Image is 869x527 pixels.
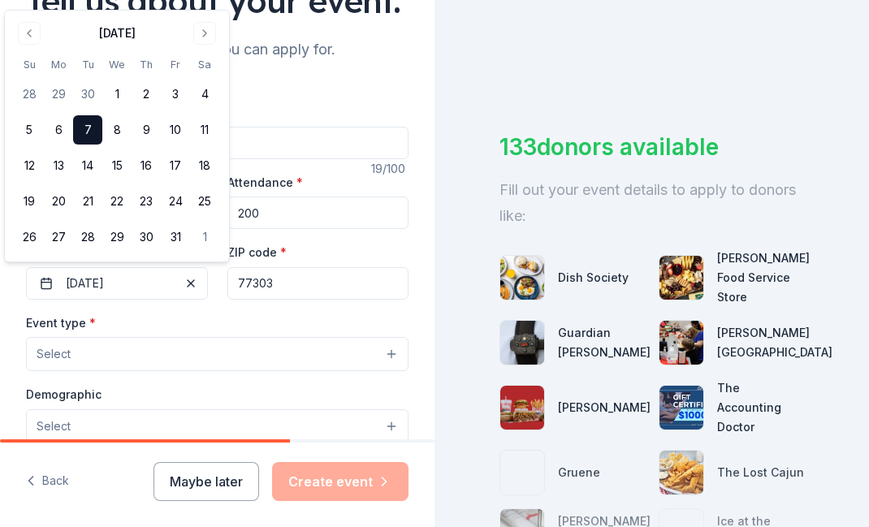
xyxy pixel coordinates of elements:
[717,248,810,307] div: [PERSON_NAME] Food Service Store
[102,80,132,109] button: 1
[190,151,219,180] button: 18
[132,56,161,73] th: Thursday
[717,378,805,437] div: The Accounting Doctor
[26,409,409,443] button: Select
[227,267,409,300] input: 12345 (U.S. only)
[102,115,132,145] button: 8
[44,56,73,73] th: Monday
[102,56,132,73] th: Wednesday
[15,187,44,216] button: 19
[161,151,190,180] button: 17
[44,151,73,180] button: 13
[227,244,287,261] label: ZIP code
[659,386,703,430] img: photo for The Accounting Doctor
[190,56,219,73] th: Saturday
[15,80,44,109] button: 28
[227,175,303,191] label: Attendance
[44,115,73,145] button: 6
[500,386,544,430] img: photo for Portillo's
[18,22,41,45] button: Go to previous month
[73,115,102,145] button: 7
[73,222,102,252] button: 28
[99,24,136,43] div: [DATE]
[37,344,71,364] span: Select
[73,80,102,109] button: 30
[132,151,161,180] button: 16
[26,464,69,499] button: Back
[26,387,102,403] label: Demographic
[102,187,132,216] button: 22
[499,177,804,229] div: Fill out your event details to apply to donors like:
[132,222,161,252] button: 30
[44,222,73,252] button: 27
[190,222,219,252] button: 1
[161,187,190,216] button: 24
[44,80,73,109] button: 29
[73,187,102,216] button: 21
[102,151,132,180] button: 15
[73,151,102,180] button: 14
[500,256,544,300] img: photo for Dish Society
[132,115,161,145] button: 9
[44,187,73,216] button: 20
[161,80,190,109] button: 3
[73,56,102,73] th: Tuesday
[15,56,44,73] th: Sunday
[190,115,219,145] button: 11
[190,80,219,109] button: 4
[717,323,832,362] div: [PERSON_NAME][GEOGRAPHIC_DATA]
[500,321,544,365] img: photo for Guardian Angel Device
[161,222,190,252] button: 31
[15,115,44,145] button: 5
[558,323,651,362] div: Guardian [PERSON_NAME]
[153,462,259,501] button: Maybe later
[227,197,409,229] input: 20
[161,56,190,73] th: Friday
[558,268,629,287] div: Dish Society
[102,222,132,252] button: 29
[659,321,703,365] img: photo for Dr Pepper Museum
[15,222,44,252] button: 26
[499,130,804,164] div: 133 donors available
[37,417,71,436] span: Select
[558,398,651,417] div: [PERSON_NAME]
[15,151,44,180] button: 12
[190,187,219,216] button: 25
[26,337,409,371] button: Select
[26,315,96,331] label: Event type
[132,80,161,109] button: 2
[371,159,409,179] div: 19 /100
[659,256,703,300] img: photo for Gordon Food Service Store
[26,267,208,300] button: [DATE]
[161,115,190,145] button: 10
[193,22,216,45] button: Go to next month
[132,187,161,216] button: 23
